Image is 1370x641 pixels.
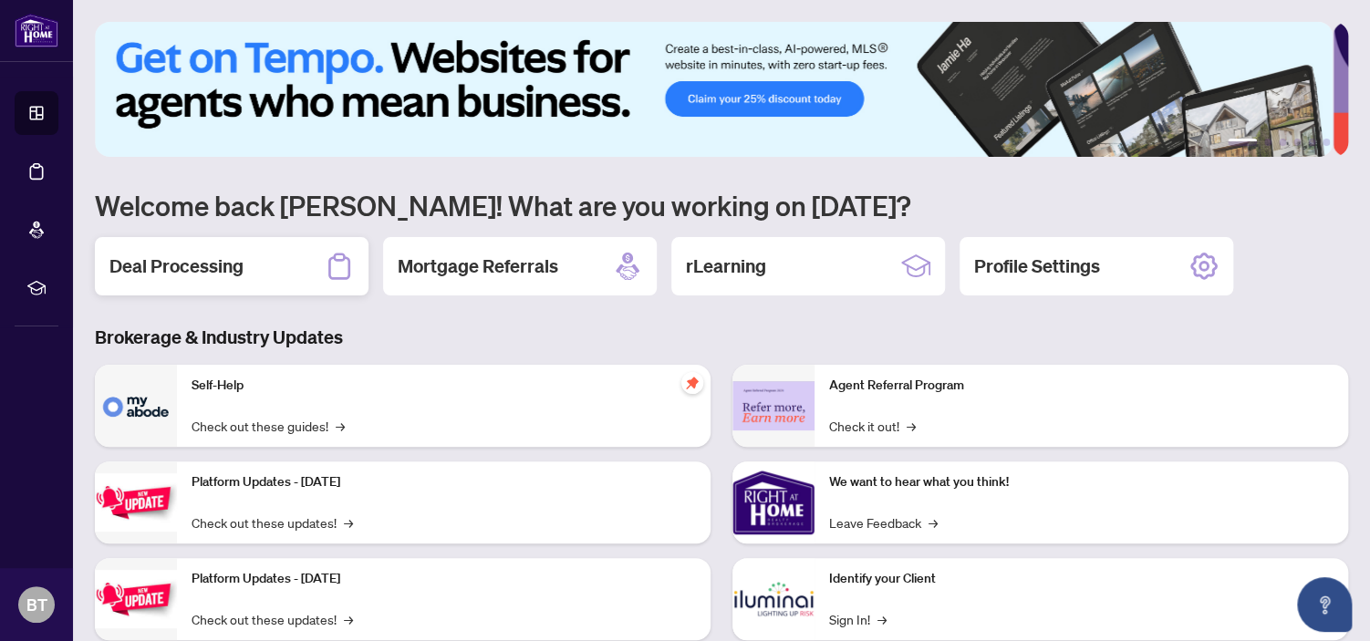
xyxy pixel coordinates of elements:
h2: Deal Processing [109,253,244,279]
img: Self-Help [95,365,177,447]
a: Sign In!→ [829,609,887,629]
a: Leave Feedback→ [829,512,938,532]
a: Check out these guides!→ [192,416,345,436]
a: Check out these updates!→ [192,512,353,532]
a: Check it out!→ [829,416,916,436]
span: → [929,512,938,532]
img: We want to hear what you think! [732,461,815,543]
button: 5 [1308,139,1315,146]
h2: rLearning [686,253,766,279]
button: 2 [1264,139,1271,146]
img: Platform Updates - July 8, 2025 [95,570,177,627]
h2: Profile Settings [974,253,1100,279]
span: BT [26,592,47,617]
img: Identify your Client [732,558,815,640]
button: 1 [1228,139,1257,146]
p: We want to hear what you think! [829,472,1334,492]
span: → [336,416,345,436]
h1: Welcome back [PERSON_NAME]! What are you working on [DATE]? [95,188,1348,222]
img: Agent Referral Program [732,381,815,431]
p: Identify your Client [829,569,1334,589]
button: Open asap [1297,577,1352,632]
img: Platform Updates - July 21, 2025 [95,473,177,531]
button: 3 [1279,139,1286,146]
a: Check out these updates!→ [192,609,353,629]
img: Slide 0 [95,22,1333,157]
button: 4 [1293,139,1301,146]
span: pushpin [681,372,703,394]
span: → [877,609,887,629]
img: logo [15,14,58,47]
button: 6 [1323,139,1330,146]
h3: Brokerage & Industry Updates [95,325,1348,350]
span: → [344,609,353,629]
p: Platform Updates - [DATE] [192,569,696,589]
p: Agent Referral Program [829,376,1334,396]
p: Self-Help [192,376,696,396]
span: → [907,416,916,436]
p: Platform Updates - [DATE] [192,472,696,492]
span: → [344,512,353,532]
h2: Mortgage Referrals [398,253,558,279]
